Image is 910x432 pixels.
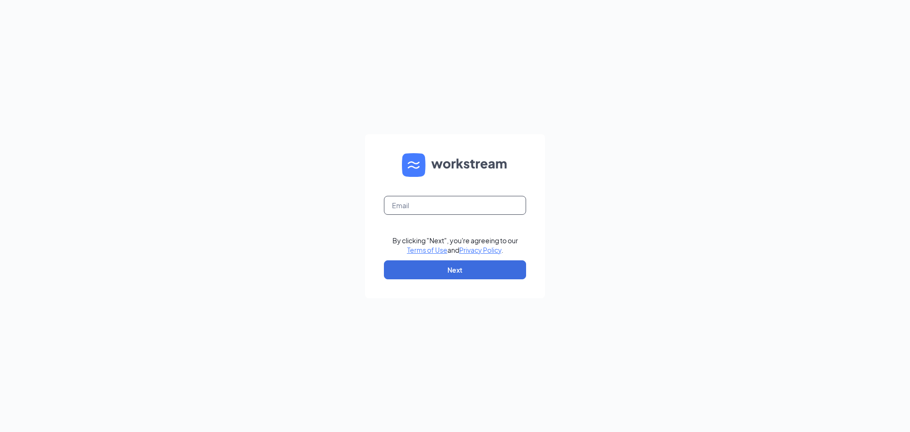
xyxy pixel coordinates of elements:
[384,196,526,215] input: Email
[407,246,447,254] a: Terms of Use
[392,236,518,255] div: By clicking "Next", you're agreeing to our and .
[402,153,508,177] img: WS logo and Workstream text
[459,246,501,254] a: Privacy Policy
[384,260,526,279] button: Next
